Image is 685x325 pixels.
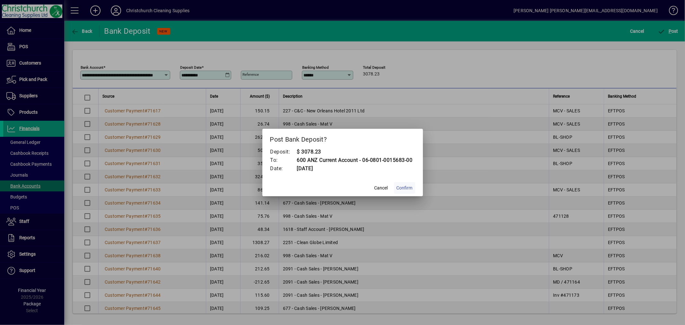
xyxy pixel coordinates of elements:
td: $ 3078.23 [297,148,413,156]
td: [DATE] [297,164,413,173]
td: Deposit: [270,148,297,156]
button: Cancel [371,182,391,194]
span: Confirm [397,185,413,191]
span: Cancel [374,185,388,191]
td: To: [270,156,297,164]
td: 600 ANZ Current Account - 06-0801-0015683-00 [297,156,413,164]
h2: Post Bank Deposit? [262,129,423,147]
td: Date: [270,164,297,173]
button: Confirm [394,182,415,194]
